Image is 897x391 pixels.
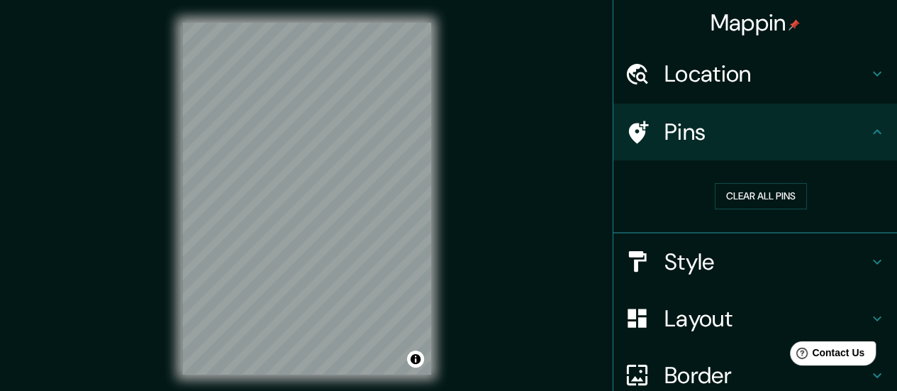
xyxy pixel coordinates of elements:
img: pin-icon.png [789,19,800,31]
iframe: Help widget launcher [771,336,881,375]
h4: Layout [664,304,869,333]
div: Layout [613,290,897,347]
h4: Pins [664,118,869,146]
button: Toggle attribution [407,351,424,368]
h4: Style [664,248,869,276]
h4: Mappin [711,9,801,37]
div: Location [613,45,897,102]
div: Pins [613,104,897,160]
canvas: Map [182,23,431,375]
div: Style [613,233,897,290]
h4: Border [664,361,869,390]
h4: Location [664,60,869,88]
button: Clear all pins [715,183,807,209]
